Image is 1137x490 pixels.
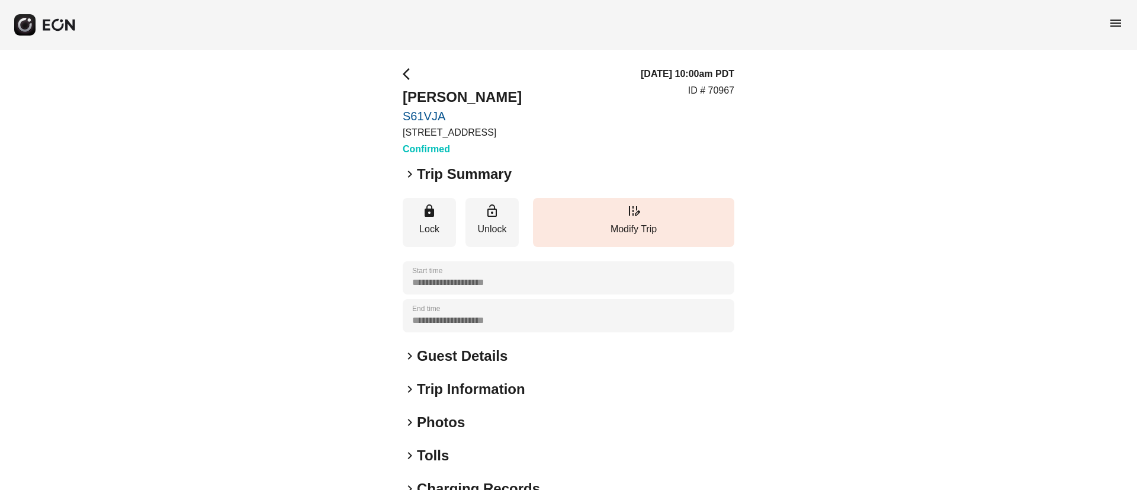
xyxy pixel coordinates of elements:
h2: Tolls [417,446,449,465]
button: Modify Trip [533,198,734,247]
h2: [PERSON_NAME] [403,88,522,107]
span: menu [1109,16,1123,30]
button: Unlock [465,198,519,247]
span: lock [422,204,436,218]
h3: [DATE] 10:00am PDT [641,67,734,81]
span: arrow_back_ios [403,67,417,81]
span: keyboard_arrow_right [403,349,417,363]
span: lock_open [485,204,499,218]
h2: Guest Details [417,347,508,366]
h3: Confirmed [403,142,522,156]
h2: Photos [417,413,465,432]
p: Lock [409,222,450,236]
span: keyboard_arrow_right [403,167,417,181]
p: Unlock [471,222,513,236]
span: keyboard_arrow_right [403,382,417,396]
span: keyboard_arrow_right [403,415,417,430]
a: S61VJA [403,109,522,123]
button: Lock [403,198,456,247]
h2: Trip Information [417,380,525,399]
p: Modify Trip [539,222,728,236]
p: [STREET_ADDRESS] [403,126,522,140]
h2: Trip Summary [417,165,512,184]
p: ID # 70967 [688,84,734,98]
span: keyboard_arrow_right [403,449,417,463]
span: edit_road [627,204,641,218]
